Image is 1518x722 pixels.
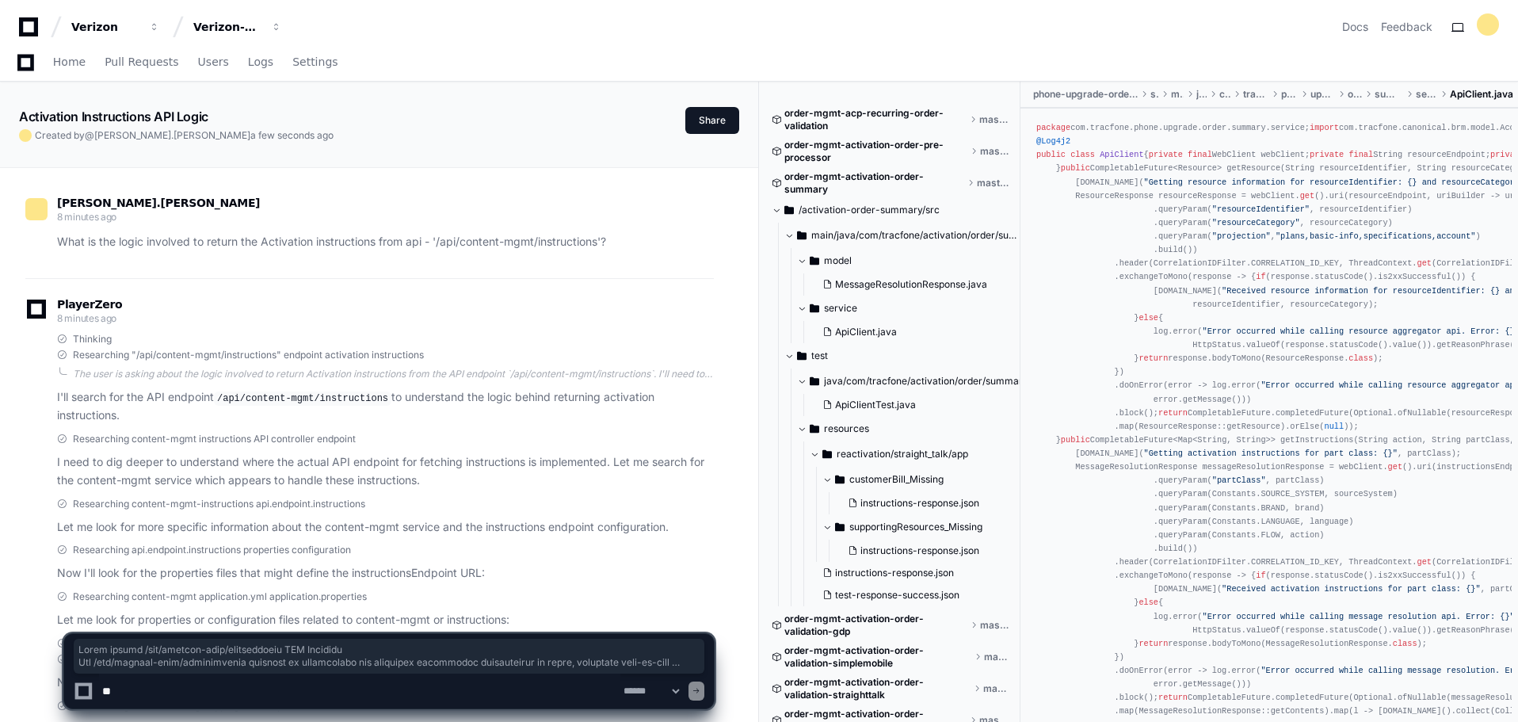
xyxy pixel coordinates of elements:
span: service [824,302,857,315]
span: private [1149,150,1183,159]
span: "partClass" [1212,476,1266,485]
svg: Directory [835,470,845,489]
span: ApiClient.java [835,326,897,338]
button: /activation-order-summary/src [772,197,1009,223]
span: Lorem ipsumd /sit/ametcon-adip/elitseddoeiu TEM Incididu Utl /etd/magnaal-enim/adminimvenia quisn... [78,644,700,669]
span: private [1310,150,1344,159]
app-text-character-animate: Activation Instructions API Logic [19,109,208,124]
span: com [1219,88,1230,101]
a: Settings [292,44,338,81]
span: order-mgmt-acp-recurring-order-validation [784,107,967,132]
button: supportingResources_Missing [822,514,1034,540]
span: 8 minutes ago [57,211,116,223]
span: "Received activation instructions for part class: {}" [1222,584,1481,594]
span: instructions-response.json [835,567,954,579]
svg: Directory [797,346,807,365]
span: master [979,113,1009,126]
span: "resourceIdentifier" [1212,204,1310,214]
button: test-response-success.json [816,584,1024,606]
span: else [1138,313,1158,323]
a: Logs [248,44,273,81]
button: ApiClient.java [816,321,1012,343]
span: get [1417,557,1432,567]
span: @Log4j2 [1036,136,1070,146]
span: get [1300,191,1314,201]
span: Researching content-mgmt application.yml application.properties [73,590,367,603]
span: java/com/tracfone/activation/order/summary/service [824,375,1034,388]
svg: Directory [810,299,819,318]
span: instructions-response.json [860,544,979,557]
span: phone [1281,88,1298,101]
span: class [1348,353,1373,363]
span: Pull Requests [105,57,178,67]
span: 8 minutes ago [57,312,116,324]
span: supportingResources_Missing [849,521,982,533]
span: tracfone [1243,88,1268,101]
span: @ [85,129,94,141]
button: Verizon-Clarify-Order-Management [187,13,288,41]
a: Docs [1342,19,1368,35]
span: ApiClient.java [1450,88,1513,101]
span: get [1388,462,1402,472]
span: model [824,254,852,267]
button: Feedback [1381,19,1432,35]
span: upgrade [1310,88,1335,101]
span: a few seconds ago [250,129,334,141]
span: java [1196,88,1207,101]
div: Verizon-Clarify-Order-Management [193,19,261,35]
span: master [977,177,1009,189]
svg: Directory [835,518,845,537]
span: Users [198,57,229,67]
span: "plans,basic-info,specifications,account" [1276,231,1476,241]
button: instructions-response.json [841,492,1024,514]
p: I'll search for the API endpoint to understand the logic behind returning activation instructions. [57,388,714,425]
button: instructions-response.json [841,540,1024,562]
span: "resourceCategory" [1212,218,1300,227]
button: model [797,248,1021,273]
span: public [1061,163,1090,173]
span: MessageResolutionResponse.java [835,278,987,291]
span: package [1036,123,1070,132]
span: ApiClientTest.java [835,399,916,411]
span: Settings [292,57,338,67]
span: Thinking [73,333,112,346]
span: test-response-success.json [835,589,959,602]
svg: Directory [810,251,819,270]
span: summary [1375,88,1403,101]
svg: Directory [810,372,819,391]
span: [PERSON_NAME].[PERSON_NAME] [94,129,250,141]
button: java/com/tracfone/activation/order/summary/service [797,369,1034,394]
span: import [1310,123,1339,132]
span: Researching content-mgmt instructions API controller endpoint [73,433,356,445]
code: /api/content-mgmt/instructions [214,392,391,406]
span: final [1188,150,1212,159]
span: [PERSON_NAME].[PERSON_NAME] [57,197,260,209]
span: phone-upgrade-order-summary [1033,88,1138,101]
span: "projection" [1212,231,1271,241]
span: Created by [35,129,334,142]
span: order-mgmt-activation-order-summary [784,170,964,196]
span: Researching api.endpoint.instructions properties configuration [73,544,351,556]
span: public [1036,150,1066,159]
span: /activation-order-summary/src [799,204,940,216]
span: main/java/com/tracfone/activation/order/summary [811,229,1021,242]
span: reactivation/straight_talk/app [837,448,968,460]
button: resources [797,416,1034,441]
span: Researching "/api/content-mgmt/instructions" endpoint activation instructions [73,349,424,361]
span: return [1138,353,1168,363]
span: class [1070,150,1095,159]
button: main/java/com/tracfone/activation/order/summary [784,223,1021,248]
span: if [1256,272,1265,281]
button: MessageResolutionResponse.java [816,273,1012,296]
button: Share [685,107,739,134]
span: master [980,145,1009,158]
p: Now I'll look for the properties files that might define the instructionsEndpoint URL: [57,564,714,583]
span: resources [824,422,869,435]
span: "Getting activation instructions for part class: {}" [1144,449,1398,458]
button: customerBill_Missing [822,467,1034,492]
span: order-mgmt-activation-order-pre-processor [784,139,967,164]
span: Researching content-mgmt-instructions api.endpoint.instructions [73,498,365,510]
span: main [1171,88,1184,101]
button: ApiClientTest.java [816,394,1024,416]
a: Home [53,44,86,81]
